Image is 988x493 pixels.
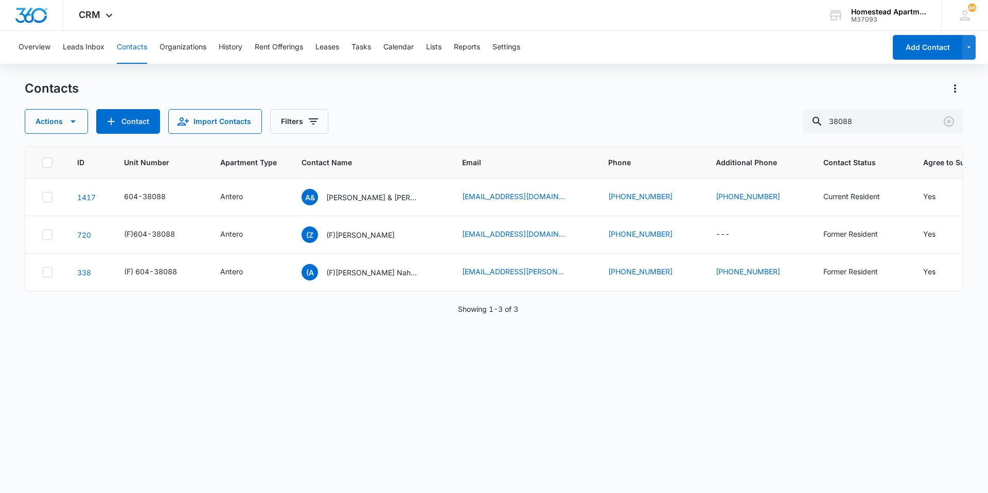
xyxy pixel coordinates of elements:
a: [EMAIL_ADDRESS][DOMAIN_NAME] [462,228,565,239]
div: Email - mzambrano.12@icloud.com - Select to Edit Field [462,228,584,241]
div: Contact Status - Former Resident - Select to Edit Field [823,266,896,278]
p: Showing 1-3 of 3 [458,304,518,314]
div: --- [716,228,730,241]
button: Actions [947,80,963,97]
span: Phone [608,157,676,168]
div: Yes [923,228,936,239]
div: Phone - (970) 534-8077 - Select to Edit Field [608,266,691,278]
div: Antero [220,266,243,277]
a: [EMAIL_ADDRESS][PERSON_NAME][DOMAIN_NAME] [462,266,565,277]
div: Contact Status - Current Resident - Select to Edit Field [823,191,898,203]
span: Contact Name [302,157,422,168]
div: Additional Phone - - Select to Edit Field [716,228,748,241]
div: notifications count [968,4,976,12]
div: Antero [220,228,243,239]
div: Email - andrewblevins88@yahoo.com - Select to Edit Field [462,191,584,203]
div: Former Resident [823,228,878,239]
button: Filters [270,109,328,134]
div: Former Resident [823,266,878,277]
div: Additional Phone - (303) 903-6522 - Select to Edit Field [716,191,799,203]
div: Contact Status - Former Resident - Select to Edit Field [823,228,896,241]
span: Email [462,157,569,168]
div: Agree to Subscribe - Yes - Select to Edit Field [923,191,954,203]
h1: Contacts [25,81,79,96]
div: Unit Number - (F) 604-38088 - Select to Edit Field [124,266,196,278]
button: Tasks [351,31,371,64]
div: Contact Name - (F)Edgar Arellano Nahelly Rodriguez - Select to Edit Field [302,264,437,280]
span: Additional Phone [716,157,799,168]
div: Contact Name - (F)Maria Zambrano - Select to Edit Field [302,226,413,243]
div: Agree to Subscribe - Yes - Select to Edit Field [923,228,954,241]
div: account id [851,16,926,23]
button: Add Contact [893,35,962,60]
div: Current Resident [823,191,880,202]
p: (F)[PERSON_NAME] [326,230,395,240]
button: History [219,31,242,64]
button: Reports [454,31,480,64]
button: Settings [492,31,520,64]
div: Unit Number - 604-38088 - Select to Edit Field [124,191,184,203]
span: 46 [968,4,976,12]
div: account name [851,8,926,16]
div: Apartment Type - Antero - Select to Edit Field [220,228,261,241]
button: Contacts [117,31,147,64]
input: Search Contacts [803,109,963,134]
div: Phone - (970) 702-3181 - Select to Edit Field [608,228,691,241]
a: [EMAIL_ADDRESS][DOMAIN_NAME] [462,191,565,202]
button: Import Contacts [168,109,262,134]
div: Agree to Subscribe - Yes - Select to Edit Field [923,266,954,278]
div: Apartment Type - Antero - Select to Edit Field [220,191,261,203]
div: Phone - (719) 429-0604 - Select to Edit Field [608,191,691,203]
button: Overview [19,31,50,64]
div: Contact Name - Andrew & Abigail Blevins - Select to Edit Field [302,189,437,205]
button: Organizations [160,31,206,64]
a: [PHONE_NUMBER] [716,266,780,277]
span: A& [302,189,318,205]
button: Add Contact [96,109,160,134]
div: Apartment Type - Antero - Select to Edit Field [220,266,261,278]
p: [PERSON_NAME] & [PERSON_NAME] [326,192,419,203]
a: Navigate to contact details page for (F)Edgar Arellano Nahelly Rodriguez [77,268,91,277]
div: (F)604-38088 [124,228,175,239]
div: Yes [923,191,936,202]
div: Email - nahelly.rodriguez@gmail.com - Select to Edit Field [462,266,584,278]
span: (A [302,264,318,280]
span: CRM [79,9,100,20]
div: Yes [923,266,936,277]
span: Unit Number [124,157,196,168]
button: Actions [25,109,88,134]
p: (F)[PERSON_NAME] Nahelly [PERSON_NAME] [326,267,419,278]
div: (F) 604-38088 [124,266,177,277]
a: [PHONE_NUMBER] [716,191,780,202]
span: (Z [302,226,318,243]
button: Calendar [383,31,414,64]
a: [PHONE_NUMBER] [608,191,673,202]
button: Leads Inbox [63,31,104,64]
span: Apartment Type [220,157,277,168]
div: Unit Number - (F)604-38088 - Select to Edit Field [124,228,193,241]
a: Navigate to contact details page for Andrew & Abigail Blevins [77,193,96,202]
a: [PHONE_NUMBER] [608,266,673,277]
a: [PHONE_NUMBER] [608,228,673,239]
a: Navigate to contact details page for (F)Maria Zambrano [77,231,91,239]
button: Leases [315,31,339,64]
button: Rent Offerings [255,31,303,64]
div: Antero [220,191,243,202]
button: Lists [426,31,442,64]
span: Contact Status [823,157,884,168]
span: ID [77,157,84,168]
div: Additional Phone - (970) 508-1587 - Select to Edit Field [716,266,799,278]
div: 604-38088 [124,191,166,202]
button: Clear [941,113,957,130]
